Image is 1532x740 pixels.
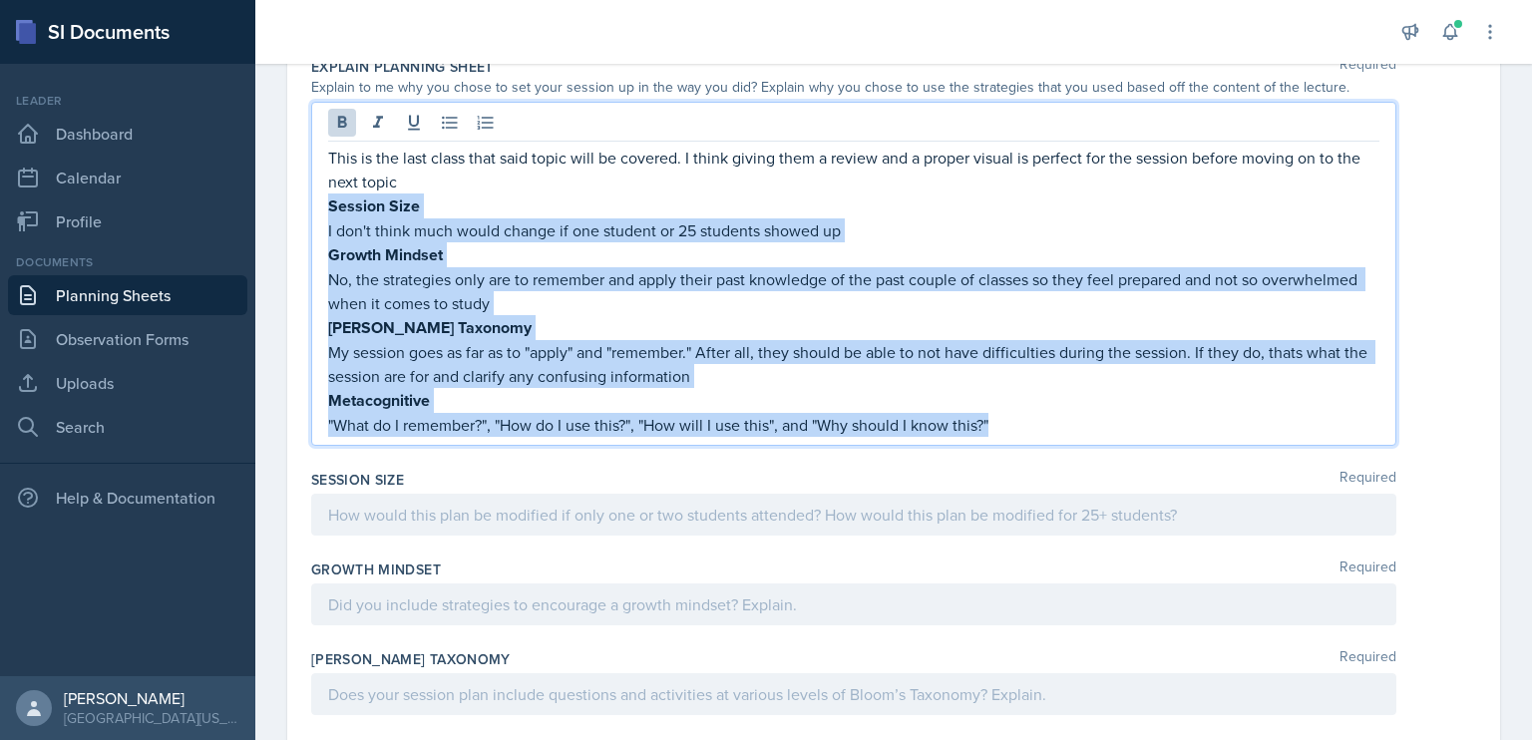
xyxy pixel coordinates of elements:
[311,649,511,669] label: [PERSON_NAME] Taxonomy
[311,57,494,77] label: Explain Planning Sheet
[64,708,239,728] div: [GEOGRAPHIC_DATA][US_STATE]
[1340,649,1396,669] span: Required
[8,319,247,359] a: Observation Forms
[328,389,430,412] strong: Metacognitive
[328,316,532,339] strong: [PERSON_NAME] Taxonomy
[8,253,247,271] div: Documents
[328,267,1379,315] p: No, the strategies only are to remember and apply their past knowledge of the past couple of clas...
[328,243,443,266] strong: Growth Mindset
[8,158,247,197] a: Calendar
[311,77,1396,98] div: Explain to me why you chose to set your session up in the way you did? Explain why you chose to u...
[328,194,420,217] strong: Session Size
[8,275,247,315] a: Planning Sheets
[328,218,1379,242] p: I don't think much would change if one student or 25 students showed up
[328,413,1379,437] p: "What do I remember?", "How do I use this?", "How will I use this", and "Why should I know this?"
[8,478,247,518] div: Help & Documentation
[8,92,247,110] div: Leader
[1340,559,1396,579] span: Required
[328,340,1379,388] p: My session goes as far as to "apply" and "remember." After all, they should be able to not have d...
[1340,470,1396,490] span: Required
[311,470,404,490] label: Session Size
[8,201,247,241] a: Profile
[311,559,441,579] label: Growth Mindset
[64,688,239,708] div: [PERSON_NAME]
[8,407,247,447] a: Search
[8,114,247,154] a: Dashboard
[8,363,247,403] a: Uploads
[1340,57,1396,77] span: Required
[328,146,1379,193] p: This is the last class that said topic will be covered. I think giving them a review and a proper...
